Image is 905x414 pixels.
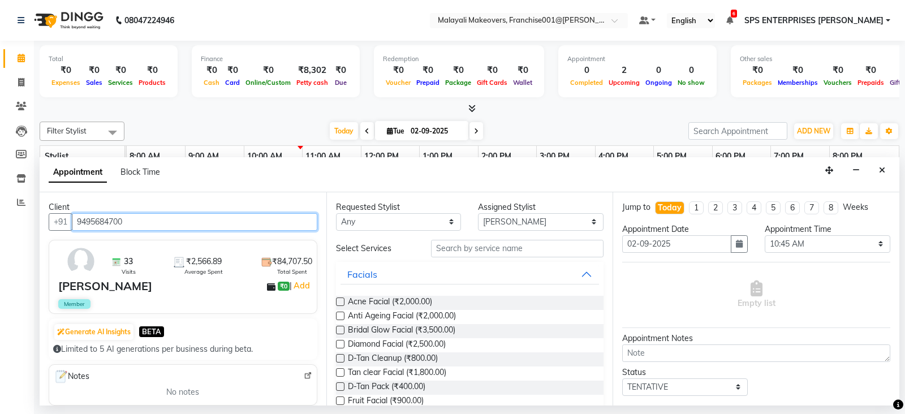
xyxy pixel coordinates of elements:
[53,343,313,355] div: Limited to 5 AI generations per business during beta.
[383,54,535,64] div: Redemption
[431,240,604,257] input: Search by service name
[64,245,97,278] img: avatar
[510,79,535,87] span: Wallet
[122,268,136,276] span: Visits
[478,201,604,213] div: Assigned Stylist
[45,151,68,161] span: Stylist
[643,64,675,77] div: 0
[474,64,510,77] div: ₹0
[567,79,606,87] span: Completed
[136,79,169,87] span: Products
[105,64,136,77] div: ₹0
[347,268,377,281] div: Facials
[413,64,442,77] div: ₹0
[606,64,643,77] div: 2
[222,64,243,77] div: ₹0
[708,201,723,214] li: 2
[766,201,781,214] li: 5
[622,366,748,378] div: Status
[303,148,343,165] a: 11:00 AM
[348,324,455,338] span: Bridal Glow Facial (₹3,500.00)
[186,256,222,268] span: ₹2,566.89
[222,79,243,87] span: Card
[290,279,312,292] span: |
[186,148,222,165] a: 9:00 AM
[383,64,413,77] div: ₹0
[794,123,833,139] button: ADD NEW
[675,64,708,77] div: 0
[83,64,105,77] div: ₹0
[738,281,775,309] span: Empty list
[49,54,169,64] div: Total
[606,79,643,87] span: Upcoming
[821,64,855,77] div: ₹0
[348,352,438,366] span: D-Tan Cleanup (₹800.00)
[72,213,317,231] input: Search by Name/Mobile/Email/Code
[49,201,317,213] div: Client
[105,79,136,87] span: Services
[127,148,163,165] a: 8:00 AM
[166,386,199,398] span: No notes
[54,324,133,340] button: Generate AI Insights
[567,64,606,77] div: 0
[47,126,87,135] span: Filter Stylist
[821,79,855,87] span: Vouchers
[201,54,351,64] div: Finance
[658,202,682,214] div: Today
[689,201,704,214] li: 1
[775,64,821,77] div: ₹0
[383,79,413,87] span: Voucher
[855,79,887,87] span: Prepaids
[49,79,83,87] span: Expenses
[348,381,425,395] span: D-Tan Pack (₹400.00)
[510,64,535,77] div: ₹0
[120,167,160,177] span: Block Time
[442,79,474,87] span: Package
[184,268,223,276] span: Average Spent
[124,256,133,268] span: 33
[643,79,675,87] span: Ongoing
[348,338,446,352] span: Diamond Facial (₹2,500.00)
[272,256,312,268] span: ₹84,707.50
[713,148,748,165] a: 6:00 PM
[785,201,800,214] li: 6
[384,127,407,135] span: Tue
[136,64,169,77] div: ₹0
[348,310,456,324] span: Anti Ageing Facial (₹2,000.00)
[771,148,807,165] a: 7:00 PM
[201,64,222,77] div: ₹0
[747,201,761,214] li: 4
[201,79,222,87] span: Cash
[474,79,510,87] span: Gift Cards
[765,223,890,235] div: Appointment Time
[244,148,285,165] a: 10:00 AM
[348,296,432,310] span: Acne Facial (₹2,000.00)
[675,79,708,87] span: No show
[775,79,821,87] span: Memberships
[744,15,884,27] span: SPS ENTERPRISES [PERSON_NAME]
[420,148,455,165] a: 1:00 PM
[58,299,90,309] span: Member
[332,79,350,87] span: Due
[243,79,294,87] span: Online/Custom
[596,148,631,165] a: 4:00 PM
[740,64,775,77] div: ₹0
[622,201,650,213] div: Jump to
[294,64,331,77] div: ₹8,302
[726,15,733,25] a: 6
[407,123,464,140] input: 2025-09-02
[292,279,312,292] a: Add
[804,201,819,214] li: 7
[278,282,290,291] span: ₹0
[49,64,83,77] div: ₹0
[83,79,105,87] span: Sales
[341,264,600,284] button: Facials
[58,278,152,295] div: [PERSON_NAME]
[277,268,307,276] span: Total Spent
[49,213,72,231] button: +91
[336,201,462,213] div: Requested Stylist
[727,201,742,214] li: 3
[797,127,830,135] span: ADD NEW
[843,201,868,213] div: Weeks
[874,162,890,179] button: Close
